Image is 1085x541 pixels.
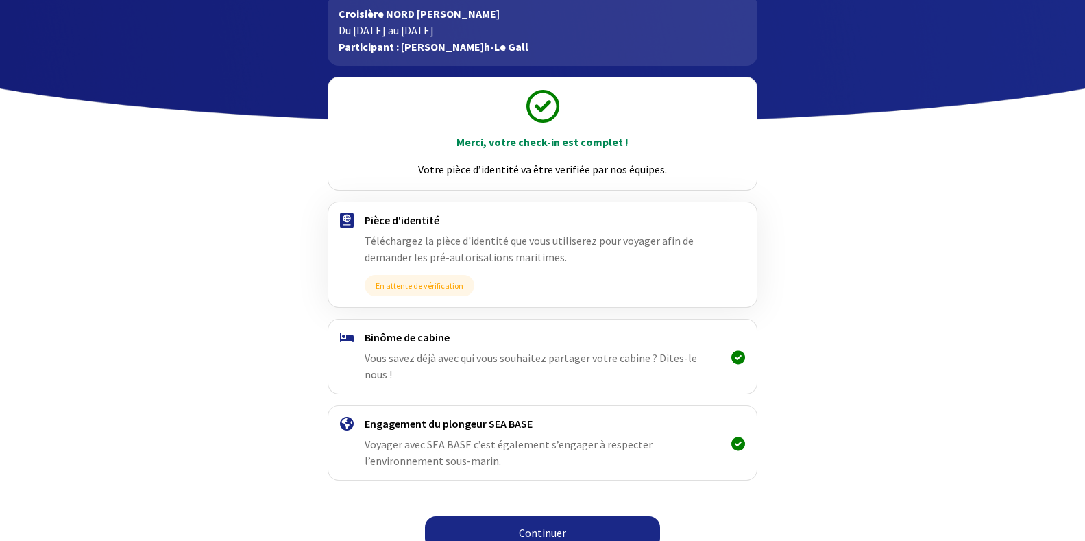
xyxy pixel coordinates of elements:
p: Merci, votre check-in est complet ! [341,134,744,150]
img: engagement.svg [340,417,354,431]
span: Voyager avec SEA BASE c’est également s’engager à respecter l’environnement sous-marin. [365,437,653,468]
p: Croisière NORD [PERSON_NAME] [339,5,746,22]
h4: Pièce d'identité [365,213,720,227]
p: Du [DATE] au [DATE] [339,22,746,38]
p: Votre pièce d’identité va être verifiée par nos équipes. [341,161,744,178]
img: binome.svg [340,333,354,342]
p: Participant : [PERSON_NAME]h-Le Gall [339,38,746,55]
h4: Binôme de cabine [365,330,720,344]
span: Téléchargez la pièce d'identité que vous utiliserez pour voyager afin de demander les pré-autoris... [365,234,694,264]
img: passport.svg [340,213,354,228]
span: En attente de vérification [365,275,474,296]
span: Vous savez déjà avec qui vous souhaitez partager votre cabine ? Dites-le nous ! [365,351,697,381]
h4: Engagement du plongeur SEA BASE [365,417,720,431]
